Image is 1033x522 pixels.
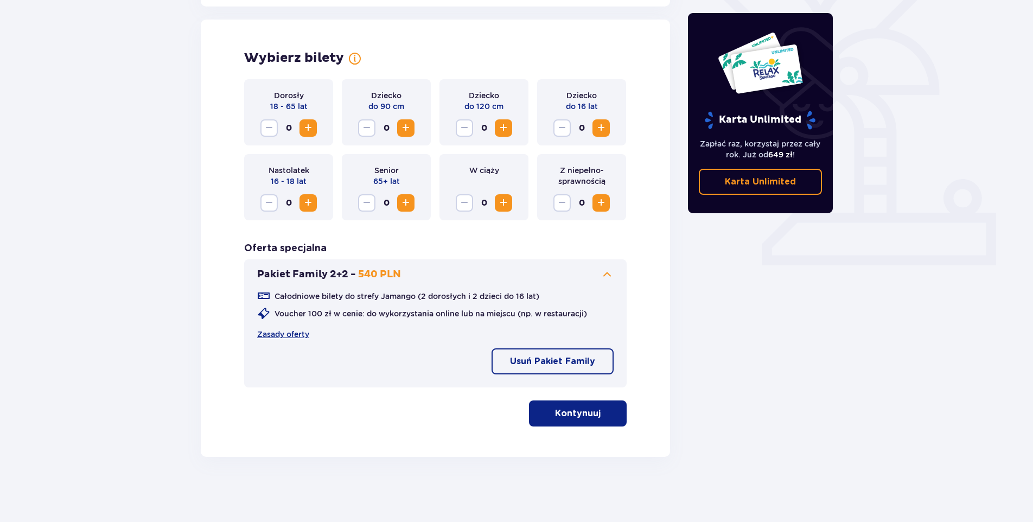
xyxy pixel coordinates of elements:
button: Zwiększ [495,119,512,137]
p: Zapłać raz, korzystaj przez cały rok. Już od ! [699,138,822,160]
button: Zmniejsz [260,119,278,137]
p: Nastolatek [269,165,309,176]
p: do 90 cm [368,101,404,112]
h3: Oferta specjalna [244,242,327,255]
button: Zwiększ [495,194,512,212]
p: Dziecko [469,90,499,101]
button: Zmniejsz [358,119,375,137]
span: 0 [475,119,493,137]
h2: Wybierz bilety [244,50,344,66]
button: Zwiększ [592,119,610,137]
p: Usuń Pakiet Family [510,355,595,367]
button: Zmniejsz [358,194,375,212]
button: Usuń Pakiet Family [492,348,614,374]
span: 0 [475,194,493,212]
span: 649 zł [768,150,793,159]
span: 0 [573,194,590,212]
button: Zwiększ [299,119,317,137]
p: Dziecko [371,90,401,101]
p: do 16 lat [566,101,598,112]
span: 0 [378,119,395,137]
p: 16 - 18 lat [271,176,307,187]
p: Dziecko [566,90,597,101]
p: Voucher 100 zł w cenie: do wykorzystania online lub na miejscu (np. w restauracji) [275,308,587,319]
p: Senior [374,165,399,176]
p: 65+ lat [373,176,400,187]
p: Dorosły [274,90,304,101]
button: Pakiet Family 2+2 -540 PLN [257,268,614,281]
p: 540 PLN [358,268,401,281]
p: Pakiet Family 2+2 - [257,268,356,281]
span: 0 [280,119,297,137]
a: Zasady oferty [257,329,309,340]
button: Kontynuuj [529,400,627,426]
p: do 120 cm [464,101,503,112]
button: Zwiększ [397,194,415,212]
a: Karta Unlimited [699,169,822,195]
button: Zwiększ [397,119,415,137]
p: Karta Unlimited [704,111,817,130]
button: Zmniejsz [456,194,473,212]
span: 0 [280,194,297,212]
button: Zwiększ [592,194,610,212]
p: Kontynuuj [555,408,601,419]
p: Karta Unlimited [725,176,796,188]
button: Zwiększ [299,194,317,212]
button: Zmniejsz [260,194,278,212]
p: Całodniowe bilety do strefy Jamango (2 dorosłych i 2 dzieci do 16 lat) [275,291,539,302]
img: Dwie karty całoroczne do Suntago z napisem 'UNLIMITED RELAX', na białym tle z tropikalnymi liśćmi... [717,31,804,94]
p: W ciąży [469,165,499,176]
button: Zmniejsz [553,119,571,137]
p: 18 - 65 lat [270,101,308,112]
button: Zmniejsz [553,194,571,212]
span: 0 [378,194,395,212]
span: 0 [573,119,590,137]
p: Z niepełno­sprawnością [546,165,617,187]
button: Zmniejsz [456,119,473,137]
